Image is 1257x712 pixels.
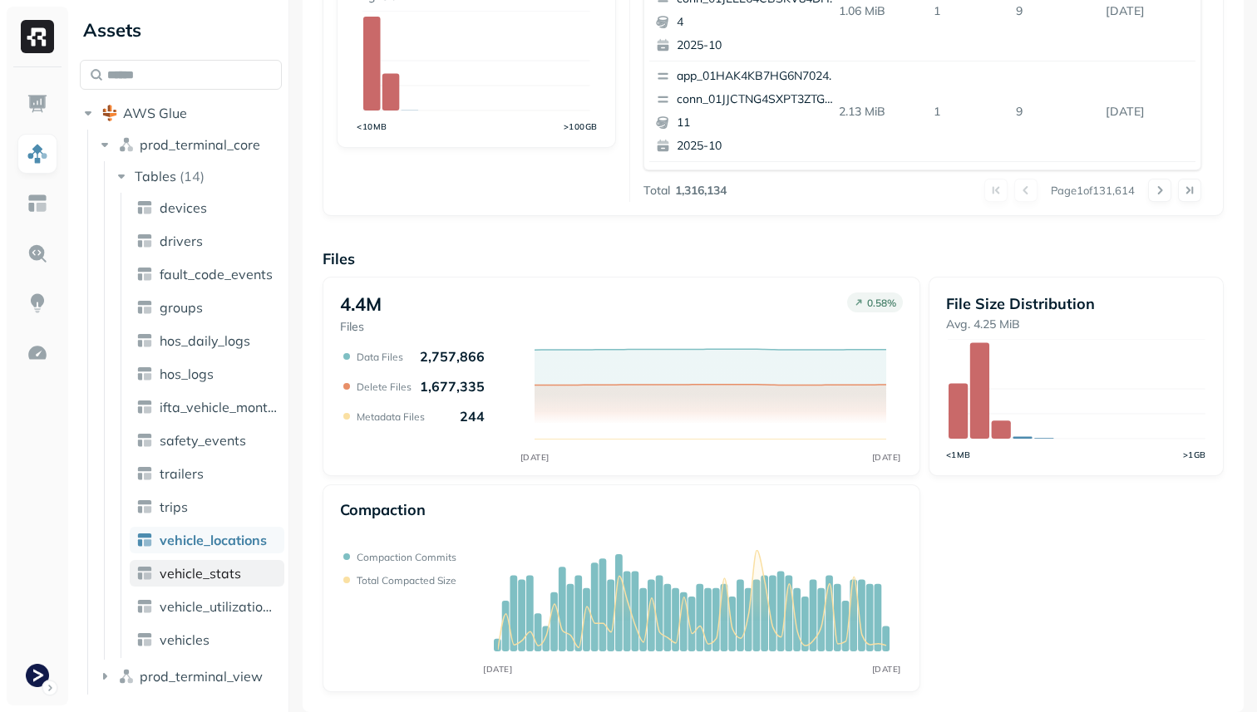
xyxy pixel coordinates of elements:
p: 1 [927,97,1009,126]
p: Page 1 of 131,614 [1051,183,1135,198]
p: Total [643,183,670,199]
span: fault_code_events [160,266,273,282]
button: prod_terminal_core [96,131,283,158]
span: devices [160,199,207,216]
img: Assets [27,143,48,164]
img: Ryft [21,20,54,53]
a: hos_daily_logs [130,327,284,354]
a: fault_code_events [130,261,284,287]
span: prod_terminal_view [140,668,263,685]
a: ifta_vehicle_months [130,394,284,420]
div: Assets [80,17,282,43]
a: devices [130,194,284,221]
p: Files [323,249,1224,268]
p: Avg. 4.25 MiB [946,317,1206,332]
img: Dashboard [27,93,48,115]
a: groups [130,294,284,321]
p: 2025-10 [677,138,838,155]
span: vehicles [160,631,209,648]
img: root [101,105,118,121]
span: drivers [160,233,203,249]
button: prod_terminal_view [96,663,283,690]
img: Asset Explorer [27,193,48,214]
a: trips [130,493,284,520]
img: table [136,399,153,415]
a: drivers [130,228,284,254]
p: 9 [1009,97,1099,126]
p: Compaction commits [357,551,456,563]
span: Tables [135,168,176,184]
img: table [136,199,153,216]
img: table [136,332,153,349]
p: Delete Files [357,381,412,393]
a: vehicle_utilization_day [130,593,284,620]
img: table [136,465,153,482]
p: app_01HAK4KB7HG6N7024210G3S8D5 [677,68,838,85]
tspan: [DATE] [871,452,900,463]
span: AWS Glue [123,105,187,121]
span: trailers [160,465,204,482]
button: app_01HAK4KB7HG6N7024210G3S8D5conn_01JT8GW8JTQ38M930YEE0VS83E232025-10 [649,162,845,262]
img: table [136,233,153,249]
img: table [136,299,153,316]
p: 2.13 MiB [832,97,928,126]
p: 1,677,335 [420,378,485,395]
img: namespace [118,668,135,685]
p: 11 [677,115,838,131]
p: Compaction [340,500,426,519]
a: vehicles [130,626,284,653]
p: Oct 6, 2025 [1099,97,1195,126]
button: app_01HAK4KB7HG6N7024210G3S8D5conn_01JJCTNG4SXPT3ZTGTWV4PGWCX112025-10 [649,61,845,161]
span: prod_terminal_core [140,136,260,153]
p: 0.58 % [867,297,896,309]
tspan: >100GB [564,121,598,131]
img: table [136,366,153,382]
tspan: <10MB [357,121,387,131]
p: 2,757,866 [420,348,485,365]
button: Tables(14) [113,163,283,189]
a: trailers [130,460,284,487]
p: 4 [677,14,838,31]
a: vehicle_stats [130,560,284,587]
button: AWS Glue [80,100,282,126]
img: table [136,631,153,648]
p: 244 [460,408,485,425]
img: Optimization [27,342,48,364]
img: table [136,532,153,548]
img: Terminal [26,664,49,687]
p: conn_01JJCTNG4SXPT3ZTGTWV4PGWCX [677,91,838,108]
span: hos_daily_logs [160,332,250,349]
img: table [136,498,153,515]
img: table [136,598,153,615]
span: vehicle_locations [160,532,267,548]
span: hos_logs [160,366,214,382]
p: 4.4M [340,292,382,316]
img: Insights [27,292,48,314]
p: 1,316,134 [675,183,727,199]
span: ifta_vehicle_months [160,399,278,415]
p: Files [340,319,382,335]
p: Total compacted size [357,574,456,587]
p: Data Files [357,351,403,363]
span: groups [160,299,203,316]
p: 2025-10 [677,37,838,54]
tspan: <1MB [946,449,971,459]
img: Query Explorer [27,243,48,264]
span: vehicle_stats [160,565,241,582]
tspan: [DATE] [483,664,512,675]
p: Metadata Files [357,410,425,423]
span: trips [160,498,188,515]
img: namespace [118,136,135,153]
img: table [136,432,153,449]
p: ( 14 ) [180,168,205,184]
a: safety_events [130,427,284,454]
img: table [136,266,153,282]
span: safety_events [160,432,246,449]
img: table [136,565,153,582]
a: vehicle_locations [130,527,284,553]
tspan: >1GB [1183,449,1206,459]
tspan: [DATE] [872,664,901,675]
span: vehicle_utilization_day [160,598,278,615]
a: hos_logs [130,361,284,387]
tspan: [DATE] [520,452,549,463]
